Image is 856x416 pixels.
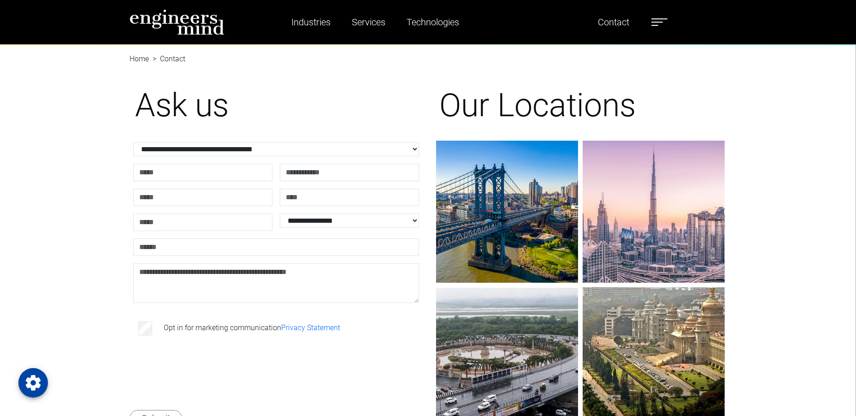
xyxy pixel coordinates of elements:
[135,86,417,125] h1: Ask us
[135,352,275,388] iframe: reCAPTCHA
[281,323,340,332] a: Privacy Statement
[130,44,727,55] nav: breadcrumb
[348,12,389,33] a: Services
[164,322,340,333] label: Opt in for marketing communication
[288,12,334,33] a: Industries
[403,12,463,33] a: Technologies
[436,141,578,283] img: gif
[594,12,633,33] a: Contact
[439,86,721,125] h1: Our Locations
[583,141,725,283] img: gif
[149,53,185,65] li: Contact
[130,9,224,35] img: logo
[130,54,149,63] a: Home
